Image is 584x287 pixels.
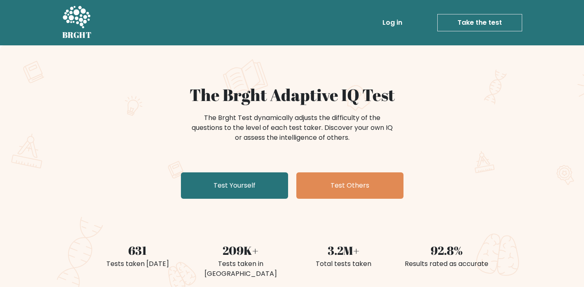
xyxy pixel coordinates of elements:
h1: The Brght Adaptive IQ Test [91,85,493,105]
a: BRGHT [62,3,92,42]
div: Tests taken [DATE] [91,259,184,269]
a: Test Others [296,172,403,199]
div: The Brght Test dynamically adjusts the difficulty of the questions to the level of each test take... [189,113,395,143]
h5: BRGHT [62,30,92,40]
div: 3.2M+ [297,242,390,259]
a: Test Yourself [181,172,288,199]
div: 631 [91,242,184,259]
a: Take the test [437,14,522,31]
div: Tests taken in [GEOGRAPHIC_DATA] [194,259,287,279]
div: Total tests taken [297,259,390,269]
div: 92.8% [400,242,493,259]
a: Log in [379,14,406,31]
div: Results rated as accurate [400,259,493,269]
div: 209K+ [194,242,287,259]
